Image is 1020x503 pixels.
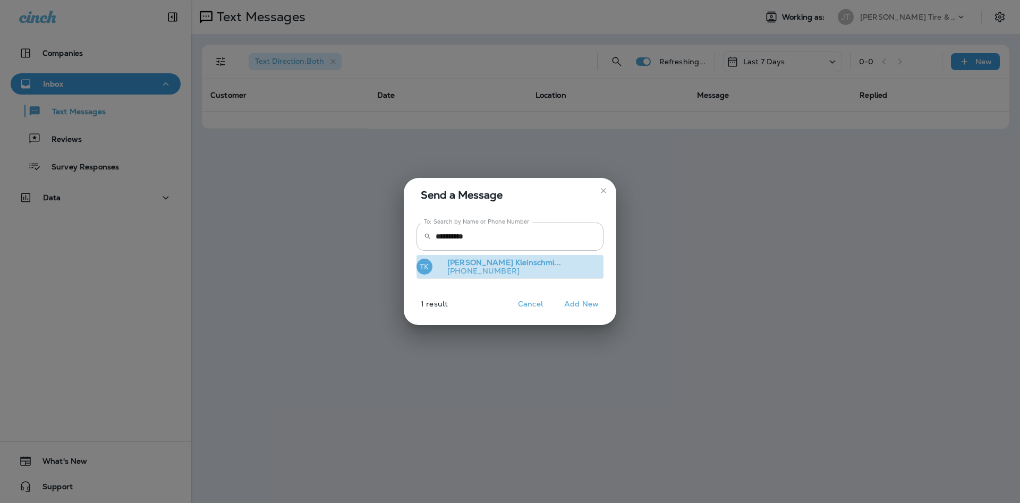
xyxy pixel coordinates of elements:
span: Kleinschmi... [515,258,561,267]
span: [PERSON_NAME] [447,258,513,267]
span: Send a Message [421,186,603,203]
button: TK[PERSON_NAME] Kleinschmi...[PHONE_NUMBER] [416,255,603,279]
button: Cancel [511,296,550,312]
p: 1 result [399,300,448,317]
p: [PHONE_NUMBER] [439,267,561,275]
button: close [595,182,612,199]
label: To: Search by Name or Phone Number [424,218,530,226]
button: Add New [559,296,604,312]
div: TK [416,259,432,275]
